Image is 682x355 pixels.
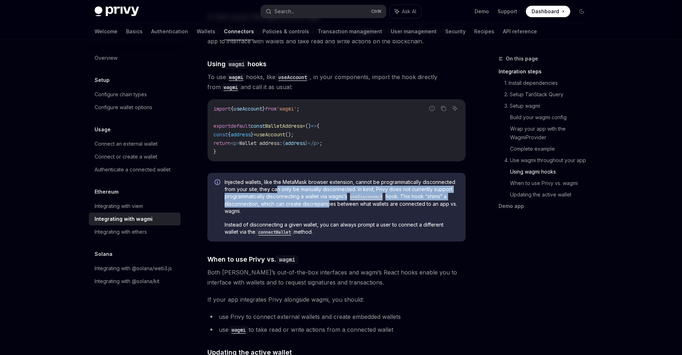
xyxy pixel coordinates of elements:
[498,8,517,15] a: Support
[297,106,299,112] span: ;
[207,295,466,305] span: If your app integrates Privy alongside wagmi, you should:
[499,200,593,212] a: Demo app
[89,262,181,275] a: Integrating with @solana/web3.js
[207,267,466,287] span: Both [PERSON_NAME]’s out-of-the-box interfaces and wagmi’s React hooks enable you to interface wi...
[89,52,181,64] a: Overview
[95,277,159,286] div: Integrating with @solana/kit
[207,254,298,264] span: When to use Privy vs.
[89,101,181,114] a: Configure wallet options
[95,76,110,84] h5: Setup
[95,250,112,258] h5: Solana
[95,215,153,223] div: Integrating with wagmi
[390,5,421,18] button: Ask AI
[251,123,265,129] span: const
[308,140,314,146] span: </
[95,152,157,161] div: Connect or create a wallet
[213,149,216,155] span: }
[95,202,143,210] div: Integrating with viem
[95,90,147,99] div: Configure chain types
[285,131,294,138] span: ();
[277,106,297,112] span: 'wagmi'
[229,326,249,334] code: wagmi
[239,140,282,146] span: Wallet address:
[274,7,294,16] div: Search...
[576,6,587,17] button: Toggle dark mode
[254,131,256,138] span: =
[439,104,448,113] button: Copy the contents from the code block
[510,123,593,143] a: Wrap your app with the WagmiProvider
[475,8,489,15] a: Demo
[225,221,458,236] span: Instead of disconnecting a given wallet, you can always prompt a user to connect a different wall...
[225,179,458,215] span: Injected wallets, like the MetaMask browser extension, cannot be programmatically disconnected fr...
[89,213,181,225] a: Integrating with wagmi
[251,131,254,138] span: }
[95,188,119,196] h5: Ethereum
[213,131,228,138] span: const
[89,150,181,163] a: Connect or create a wallet
[265,106,277,112] span: from
[445,23,466,40] a: Security
[262,106,265,112] span: }
[450,104,460,113] button: Ask AI
[226,73,246,81] code: wagmi
[95,228,147,236] div: Integrating with ethers
[221,83,241,91] a: wagmi
[320,140,322,146] span: ;
[95,140,158,148] div: Connect an external wallet
[504,89,593,100] a: 2. Setup TanStack Query
[265,123,302,129] span: WalletAddress
[234,106,262,112] span: useAccount
[89,275,181,288] a: Integrating with @solana/kit
[347,193,385,200] code: useDisconnect
[504,77,593,89] a: 1. Install dependencies
[510,143,593,155] a: Complete example
[427,104,437,113] button: Report incorrect code
[314,140,317,146] span: p
[197,23,215,40] a: Wallets
[256,131,285,138] span: useAccount
[503,23,537,40] a: API reference
[231,140,234,146] span: <
[229,326,249,333] a: wagmi
[213,106,231,112] span: import
[317,123,320,129] span: {
[231,131,251,138] span: address
[89,137,181,150] a: Connect an external wallet
[402,8,416,15] span: Ask AI
[311,123,317,129] span: =>
[95,23,117,40] a: Welcome
[226,60,248,69] code: wagmi
[95,54,117,62] div: Overview
[89,200,181,213] a: Integrating with viem
[151,23,188,40] a: Authentication
[499,66,593,77] a: Integration steps
[126,23,143,40] a: Basics
[228,131,231,138] span: {
[255,229,294,235] a: connectWallet
[207,325,466,335] li: use to take read or write actions from a connected wallet
[89,88,181,101] a: Configure chain types
[510,189,593,200] a: Updating the active wallet
[347,193,385,199] a: useDisconnect
[95,125,111,134] h5: Usage
[255,229,294,236] code: connectWallet
[276,255,298,264] code: wagmi
[504,100,593,112] a: 3. Setup wagmi
[95,103,152,112] div: Configure wallet options
[506,54,538,63] span: On this page
[371,9,382,14] span: Ctrl K
[213,140,231,146] span: return
[532,8,559,15] span: Dashboard
[391,23,437,40] a: User management
[234,140,236,146] span: p
[263,23,309,40] a: Policies & controls
[236,140,239,146] span: >
[504,155,593,166] a: 4. Use wagmi throughout your app
[510,166,593,177] a: Using wagmi hooks
[231,123,251,129] span: default
[89,225,181,238] a: Integrating with ethers
[275,73,310,81] a: useAccount
[95,264,172,273] div: Integrating with @solana/web3.js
